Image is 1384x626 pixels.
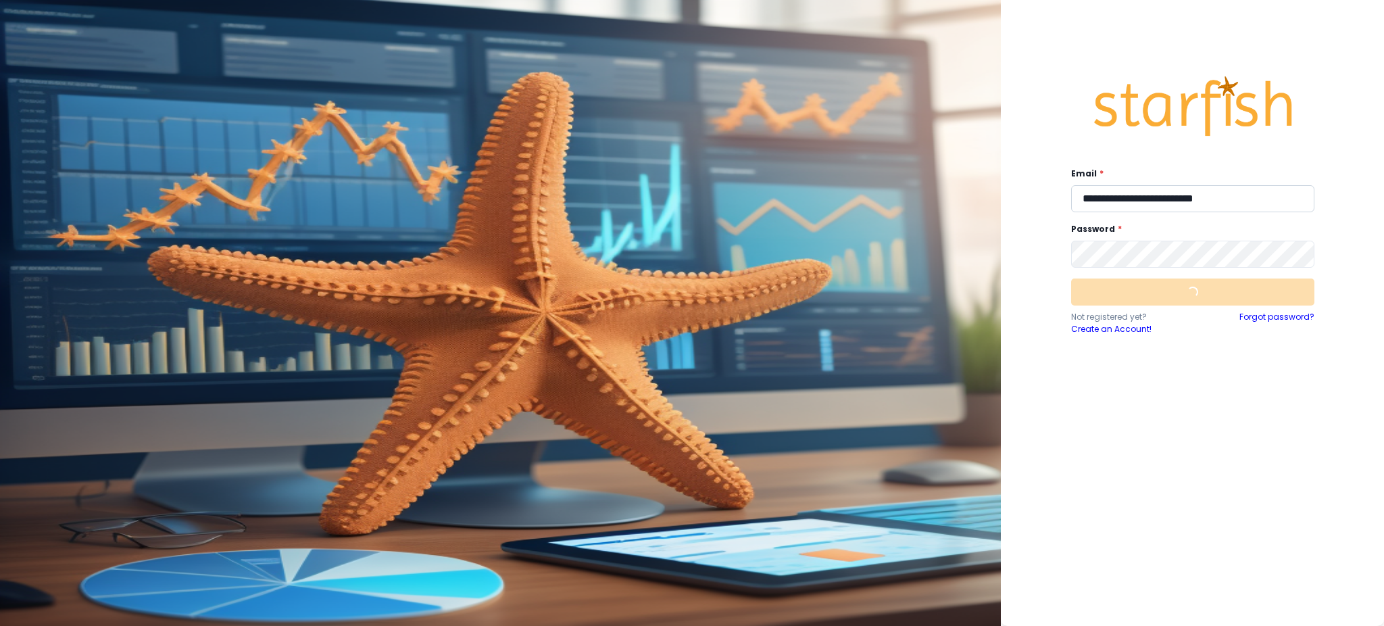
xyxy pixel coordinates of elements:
label: Email [1071,168,1306,180]
img: Logo.42cb71d561138c82c4ab.png [1091,64,1294,149]
a: Create an Account! [1071,323,1193,335]
a: Forgot password? [1239,311,1314,335]
p: Not registered yet? [1071,311,1193,323]
label: Password [1071,223,1306,235]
